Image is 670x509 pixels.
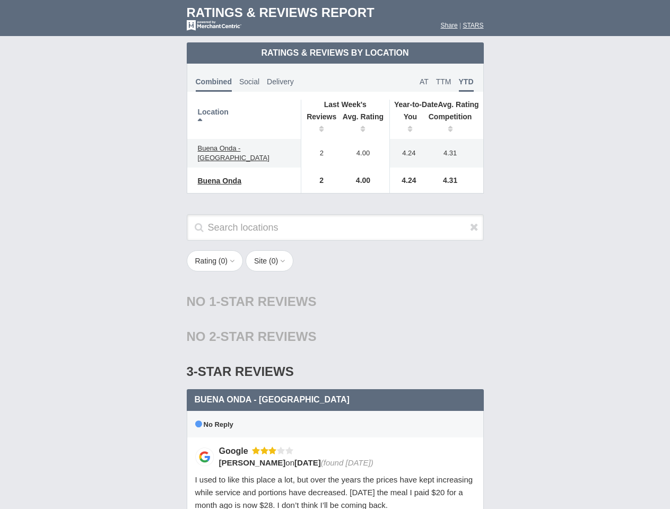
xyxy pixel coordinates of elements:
div: on [219,457,468,468]
div: No 1-Star Reviews [187,284,484,319]
span: Buena Onda - [GEOGRAPHIC_DATA] [195,395,350,404]
span: 0 [272,257,276,265]
span: Delivery [267,77,294,86]
span: No Reply [195,420,233,428]
th: Competition : activate to sort column ascending [423,109,483,139]
a: Buena Onda - [GEOGRAPHIC_DATA] [193,142,295,164]
button: Rating (0) [187,250,243,271]
td: 4.31 [423,168,483,193]
th: Avg. Rating: activate to sort column ascending [337,109,390,139]
td: 2 [301,139,337,168]
td: 2 [301,168,337,193]
span: 0 [221,257,225,265]
a: Share [441,22,458,29]
span: Combined [196,77,232,92]
th: Location: activate to sort column descending [187,100,301,139]
span: [PERSON_NAME] [219,458,286,467]
span: Social [239,77,259,86]
img: Google [195,447,214,466]
td: 4.00 [337,168,390,193]
span: Year-to-Date [394,100,438,109]
th: Last Week's [301,100,389,109]
span: (found [DATE]) [321,458,373,467]
div: 3-Star Reviews [187,354,484,389]
td: 4.00 [337,139,390,168]
img: mc-powered-by-logo-white-103.png [187,20,241,31]
td: 4.24 [390,168,423,193]
span: YTD [459,77,474,92]
th: Avg. Rating [390,100,483,109]
span: TTM [436,77,451,86]
a: Buena Onda [193,174,247,187]
div: Google [219,445,252,457]
div: No 2-Star Reviews [187,319,484,354]
th: Reviews: activate to sort column ascending [301,109,337,139]
span: Buena Onda [198,177,241,185]
span: AT [420,77,429,86]
span: Buena Onda - [GEOGRAPHIC_DATA] [198,144,269,162]
td: 4.31 [423,139,483,168]
a: STARS [463,22,483,29]
button: Site (0) [246,250,293,271]
td: 4.24 [390,139,423,168]
th: You: activate to sort column ascending [390,109,423,139]
span: [DATE] [294,458,321,467]
td: Ratings & Reviews by Location [187,42,484,64]
span: | [459,22,461,29]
